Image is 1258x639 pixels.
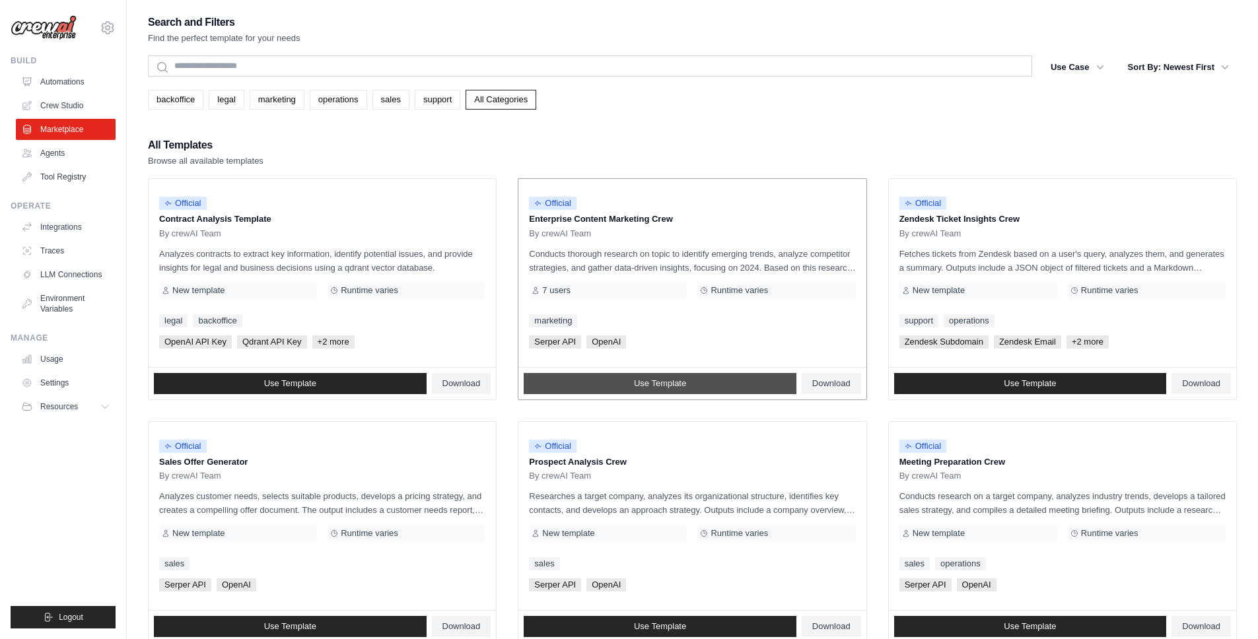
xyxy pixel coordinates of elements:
p: Zendesk Ticket Insights Crew [899,213,1226,226]
span: Serper API [529,335,581,349]
p: Analyzes customer needs, selects suitable products, develops a pricing strategy, and creates a co... [159,489,485,517]
h2: Search and Filters [148,13,300,32]
a: Download [1171,616,1231,637]
p: Researches a target company, analyzes its organizational structure, identifies key contacts, and ... [529,489,855,517]
span: OpenAI [586,578,626,591]
a: Settings [16,372,116,393]
span: New template [172,528,225,539]
a: Use Template [524,373,796,394]
span: OpenAI [957,578,996,591]
a: Use Template [524,616,796,637]
div: Build [11,55,116,66]
span: Runtime varies [711,528,768,539]
p: Find the perfect template for your needs [148,32,300,45]
span: Download [442,378,481,389]
p: Prospect Analysis Crew [529,455,855,469]
span: By crewAI Team [159,471,221,481]
a: Use Template [154,616,427,637]
a: Integrations [16,217,116,238]
p: Analyzes contracts to extract key information, identify potential issues, and provide insights fo... [159,247,485,275]
span: Download [812,378,851,389]
span: Use Template [264,621,316,632]
span: By crewAI Team [529,471,591,481]
span: Runtime varies [341,285,398,296]
span: Use Template [264,378,316,389]
a: Use Template [154,373,427,394]
a: legal [209,90,244,110]
a: operations [944,314,995,327]
span: Qdrant API Key [237,335,307,349]
a: marketing [529,314,577,327]
a: support [899,314,938,327]
span: Official [899,440,947,453]
span: Zendesk Email [994,335,1061,349]
span: Use Template [634,378,686,389]
span: New template [542,528,594,539]
p: Sales Offer Generator [159,455,485,469]
a: Environment Variables [16,288,116,319]
span: OpenAI [217,578,256,591]
span: Download [442,621,481,632]
span: Use Template [1004,378,1056,389]
p: Conducts research on a target company, analyzes industry trends, develops a tailored sales strate... [899,489,1226,517]
img: Logo [11,15,77,40]
span: +2 more [1066,335,1109,349]
button: Resources [16,396,116,417]
span: Serper API [159,578,211,591]
button: Sort By: Newest First [1120,55,1237,79]
a: Use Template [894,373,1167,394]
span: Serper API [899,578,952,591]
span: +2 more [312,335,355,349]
a: Crew Studio [16,95,116,116]
span: Runtime varies [341,528,398,539]
a: backoffice [193,314,242,327]
p: Conducts thorough research on topic to identify emerging trends, analyze competitor strategies, a... [529,247,855,275]
a: Tool Registry [16,166,116,187]
a: Use Template [894,616,1167,637]
span: By crewAI Team [899,471,961,481]
span: By crewAI Team [529,228,591,239]
span: Logout [59,612,83,622]
span: Official [899,197,947,210]
span: OpenAI API Key [159,335,232,349]
span: Serper API [529,578,581,591]
button: Use Case [1043,55,1112,79]
span: Runtime varies [711,285,768,296]
a: sales [372,90,409,110]
a: marketing [250,90,304,110]
a: backoffice [148,90,203,110]
span: Download [1182,621,1220,632]
a: operations [310,90,367,110]
span: Official [159,197,207,210]
span: Runtime varies [1081,528,1138,539]
p: Contract Analysis Template [159,213,485,226]
a: legal [159,314,188,327]
span: New template [913,285,965,296]
span: By crewAI Team [159,228,221,239]
a: Download [432,616,491,637]
div: Manage [11,333,116,343]
span: Official [529,197,577,210]
span: Official [529,440,577,453]
a: Download [1171,373,1231,394]
a: sales [159,557,190,570]
a: LLM Connections [16,264,116,285]
p: Meeting Preparation Crew [899,455,1226,469]
a: Download [802,616,861,637]
a: All Categories [466,90,536,110]
a: Traces [16,240,116,261]
a: sales [529,557,559,570]
a: Download [802,373,861,394]
button: Logout [11,606,116,628]
a: Automations [16,71,116,92]
p: Browse all available templates [148,154,263,168]
span: New template [913,528,965,539]
span: Runtime varies [1081,285,1138,296]
a: support [415,90,460,110]
span: Download [1182,378,1220,389]
span: Use Template [634,621,686,632]
span: By crewAI Team [899,228,961,239]
a: Agents [16,143,116,164]
p: Fetches tickets from Zendesk based on a user's query, analyzes them, and generates a summary. Out... [899,247,1226,275]
span: OpenAI [586,335,626,349]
